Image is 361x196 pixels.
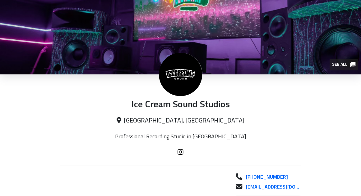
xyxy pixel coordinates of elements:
[60,99,301,111] p: Ice Cream Sound Studios
[241,173,301,181] a: [PHONE_NUMBER]
[100,133,261,140] p: Professional Recording Studio in [GEOGRAPHIC_DATA]
[241,183,301,191] a: [EMAIL_ADDRESS][DOMAIN_NAME]
[159,53,202,96] img: Ice Cream Sound Studios
[330,59,358,70] button: See all
[332,61,355,69] span: See all
[60,117,301,125] p: [GEOGRAPHIC_DATA], [GEOGRAPHIC_DATA]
